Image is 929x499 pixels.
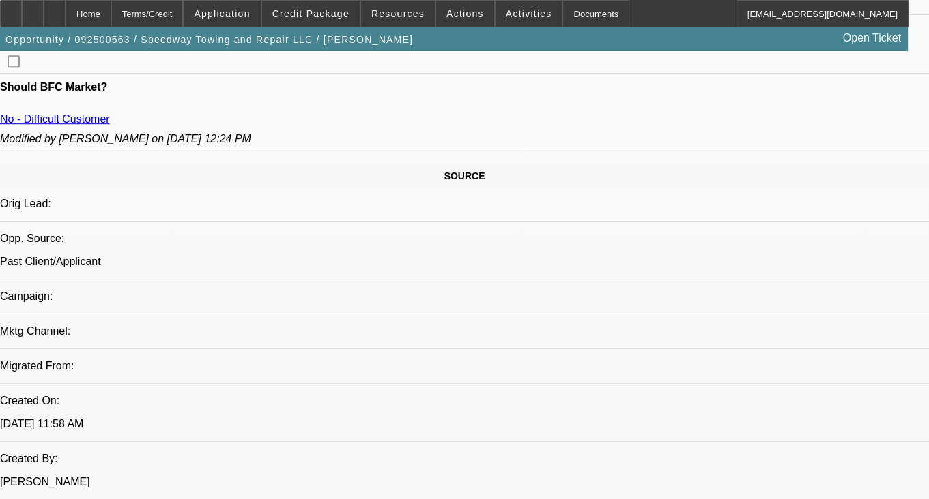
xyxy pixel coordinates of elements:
button: Resources [361,1,435,27]
a: Open Ticket [838,27,906,50]
button: Activities [496,1,562,27]
button: Application [184,1,260,27]
span: Actions [446,8,484,19]
span: Credit Package [272,8,349,19]
span: Activities [506,8,552,19]
span: SOURCE [444,170,485,181]
button: Credit Package [262,1,360,27]
span: Opportunity / 092500563 / Speedway Towing and Repair LLC / [PERSON_NAME] [5,34,413,45]
span: Resources [371,8,425,19]
span: Application [194,8,250,19]
button: Actions [436,1,494,27]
